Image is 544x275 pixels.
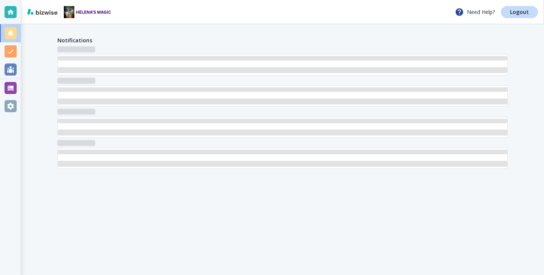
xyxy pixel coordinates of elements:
img: bizwise [27,9,57,15]
a: Logout [501,6,538,18]
img: Helena’s Magic [64,6,112,18]
p: Need Help? [455,8,495,17]
p: Logout [510,9,529,15]
h4: Notifications [57,36,92,44]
